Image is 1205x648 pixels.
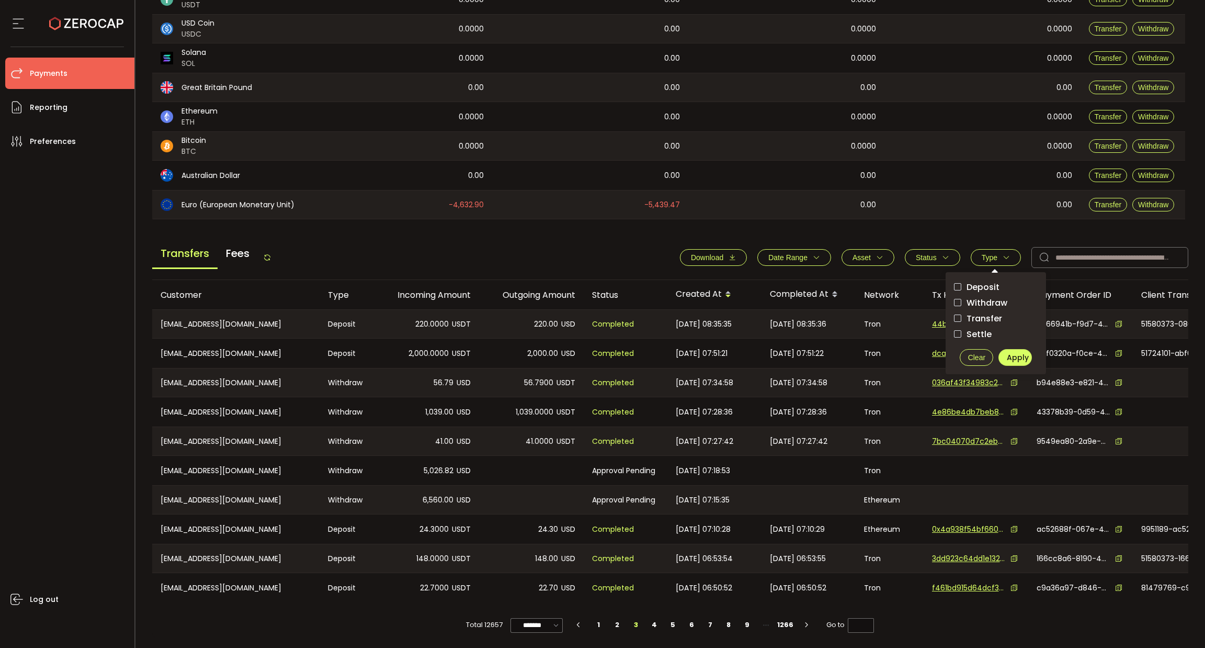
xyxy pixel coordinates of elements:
[181,146,206,157] span: BTC
[775,618,795,632] li: 1266
[592,553,634,565] span: Completed
[932,319,1005,330] span: 44b1b5e15ec3ee35b5412b6a3973c82debf9091e628772f118ccef106d0e2fd6
[320,310,374,338] div: Deposit
[682,618,701,632] li: 6
[954,281,1038,341] div: checkbox-group
[664,618,683,632] li: 5
[676,494,730,506] span: [DATE] 07:15:35
[1089,139,1128,153] button: Transfer
[425,406,453,418] span: 1,039.00
[932,583,1005,594] span: f461bd915d64dcf32070ddcea457ebbda43bf945aecb9570da134b87deb163a9
[468,170,484,182] span: 0.00
[561,582,575,594] span: USD
[856,310,924,338] div: Tron
[161,169,173,182] img: aud_portfolio.svg
[457,465,471,477] span: USD
[664,140,680,152] span: 0.00
[556,406,575,418] span: USDT
[1132,22,1174,36] button: Withdraw
[676,348,727,360] span: [DATE] 07:51:21
[408,348,449,360] span: 2,000.0000
[1037,583,1110,594] span: c9a36a97-d846-46ee-9144-fccae7aede8d
[770,377,827,389] span: [DATE] 07:34:58
[1047,23,1072,35] span: 0.0000
[457,494,471,506] span: USD
[420,582,449,594] span: 22.7000
[826,618,874,632] span: Go to
[161,52,173,64] img: sol_portfolio.png
[770,523,825,535] span: [DATE] 07:10:29
[768,253,808,262] span: Date Range
[320,486,374,514] div: Withdraw
[459,140,484,152] span: 0.0000
[851,140,876,152] span: 0.0000
[932,377,1005,388] span: 036af43f34983c26090a778327cb8a210d5a02717ce254009f216b79b9f4e554
[320,368,374,397] div: Withdraw
[701,618,720,632] li: 7
[415,318,449,330] span: 220.0000
[320,289,374,301] div: Type
[152,239,218,269] span: Transfers
[1028,289,1133,301] div: Payment Order ID
[1153,598,1205,648] div: Chat Widget
[152,456,320,485] div: [EMAIL_ADDRESS][DOMAIN_NAME]
[527,348,558,360] span: 2,000.00
[592,377,634,389] span: Completed
[452,523,471,535] span: USDT
[1095,200,1122,209] span: Transfer
[1056,170,1072,182] span: 0.00
[152,310,320,338] div: [EMAIL_ADDRESS][DOMAIN_NAME]
[851,52,876,64] span: 0.0000
[627,618,645,632] li: 3
[1132,81,1174,94] button: Withdraw
[852,253,871,262] span: Asset
[320,339,374,368] div: Deposit
[770,553,826,565] span: [DATE] 06:53:55
[152,427,320,455] div: [EMAIL_ADDRESS][DOMAIN_NAME]
[860,170,876,182] span: 0.00
[592,494,655,506] span: Approval Pending
[516,406,553,418] span: 1,039.0000
[719,618,738,632] li: 8
[1095,113,1122,121] span: Transfer
[419,523,449,535] span: 24.3000
[435,435,453,448] span: 41.00
[1089,51,1128,65] button: Transfer
[30,100,67,115] span: Reporting
[982,253,997,262] span: Type
[561,523,575,535] span: USD
[664,82,680,94] span: 0.00
[320,515,374,544] div: Deposit
[676,582,732,594] span: [DATE] 06:50:52
[1037,377,1110,388] span: b94e88e3-e821-4cb7-b730-f1fc0fa735ae
[1132,198,1174,211] button: Withdraw
[676,318,732,330] span: [DATE] 08:35:35
[374,289,479,301] div: Incoming Amount
[856,289,924,301] div: Network
[181,82,252,93] span: Great Britain Pound
[998,349,1032,366] button: Apply
[932,524,1005,535] span: 0x4a938f54bf66089f6b7646509d2e7a27c5c482fbefff104431deb6a4fe48b342
[1047,111,1072,123] span: 0.0000
[1132,139,1174,153] button: Withdraw
[1037,348,1110,359] span: abf0320a-f0ce-4698-9ba4-43014611cb0a
[152,339,320,368] div: [EMAIL_ADDRESS][DOMAIN_NAME]
[676,553,733,565] span: [DATE] 06:53:54
[856,544,924,573] div: Tron
[1095,54,1122,62] span: Transfer
[181,170,240,181] span: Australian Dollar
[556,435,575,448] span: USDT
[1089,198,1128,211] button: Transfer
[1089,22,1128,36] button: Transfer
[592,523,634,535] span: Completed
[1138,25,1168,33] span: Withdraw
[608,618,627,632] li: 2
[479,289,584,301] div: Outgoing Amount
[676,406,733,418] span: [DATE] 07:28:36
[691,253,723,262] span: Download
[1132,169,1174,182] button: Withdraw
[320,456,374,485] div: Withdraw
[676,465,730,477] span: [DATE] 07:18:53
[856,368,924,397] div: Tron
[452,582,471,594] span: USDT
